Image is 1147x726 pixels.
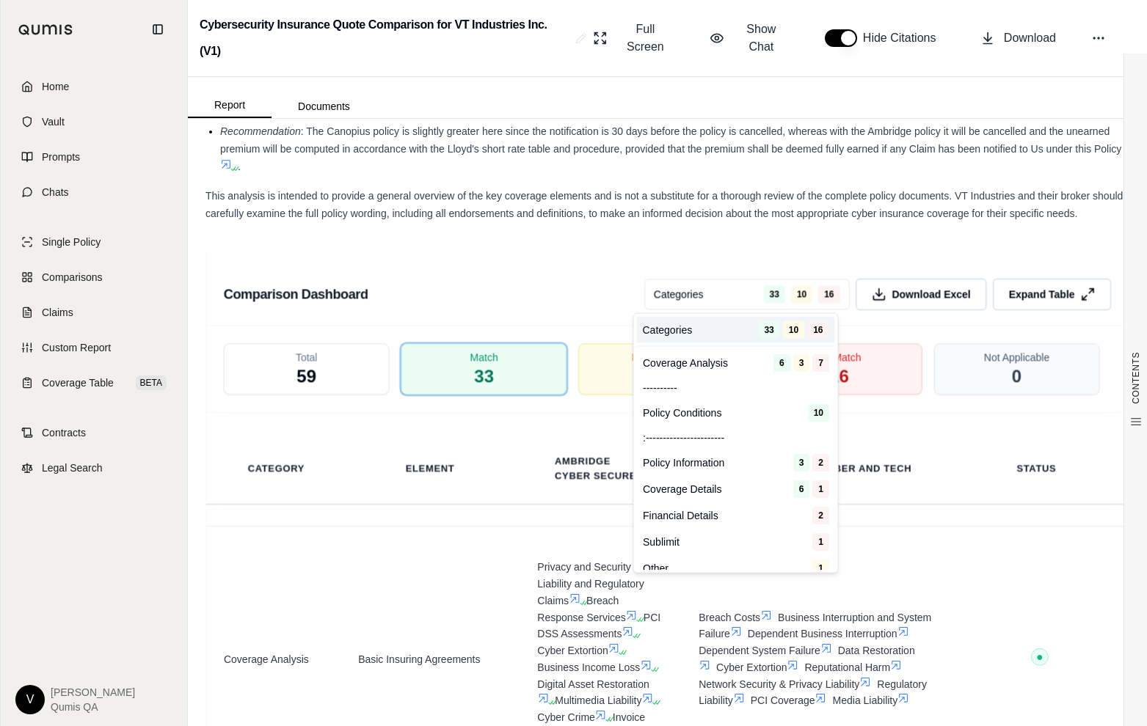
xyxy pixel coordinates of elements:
span: Download Excel [892,287,970,301]
div: V [15,685,45,714]
span: Recommendation [220,125,301,137]
span: Total [296,350,318,364]
span: Match [470,350,498,364]
span: Coverage Analysis [643,356,728,370]
span: Other [643,561,669,576]
span: . [238,161,241,172]
span: Financial Details [643,508,718,523]
span: 16 [807,321,829,339]
span: 3 [793,454,809,472]
span: Single Policy [42,235,101,249]
th: Status [999,452,1074,485]
button: Report [188,93,272,118]
span: Expand Table [1009,287,1075,301]
span: Qumis QA [51,700,135,714]
button: Documents [272,95,376,118]
span: Partial Match [632,350,692,364]
span: Breach Costs Business Interruption and System Failure Dependent Business Interruption Dependent S... [699,609,932,708]
a: Coverage Table [10,367,178,399]
span: 10 [783,321,804,339]
span: This analysis is intended to provide a general overview of the key coverage elements and is not a... [205,190,1123,219]
span: Comparisons [42,270,102,285]
span: 6 [793,480,809,498]
span: Show Chat [733,21,790,56]
span: 33 [474,364,494,388]
img: Qumis Logo [18,24,73,35]
a: Single Policy [10,226,178,258]
span: Policy Information [643,455,724,470]
span: Chats [42,185,69,199]
span: Hide Citations [863,29,945,47]
th: Canopius Digital Cyber and Tech [702,452,929,485]
span: Prompts [42,150,80,164]
span: 1 [812,533,829,551]
h2: Cybersecurity Insurance Quote Comparison for VT Industries Inc. (V1) [200,12,569,65]
button: Collapse sidebar [146,18,170,41]
span: Claims [42,305,73,320]
span: BETA [136,375,167,390]
a: Legal Search Engine [10,452,178,484]
th: Ambridge Cyber Secure [537,445,663,492]
span: ---------- [643,381,677,395]
span: Not Applicable [984,350,1049,364]
span: 10 [807,404,829,422]
span: 6 [773,354,790,372]
span: No Match [818,350,862,364]
span: 10 [791,285,812,303]
span: 16 [818,285,840,303]
span: [PERSON_NAME] [51,685,135,700]
a: Home [10,70,178,103]
span: : The Canopius policy is slightly greater here since the notification is 30 days before the polic... [220,125,1121,155]
span: CONTENTS [1130,352,1142,404]
span: Coverage Table [42,375,114,390]
span: 16 [829,364,849,388]
span: 1 [812,560,829,577]
th: Element [388,452,473,485]
span: :----------------------- [643,430,724,445]
span: ● [1035,650,1043,662]
span: Coverage Details [643,482,721,496]
a: Chat [10,176,178,208]
span: Vault [42,114,65,129]
span: 3 [793,354,809,372]
span: Custom Report [42,340,111,355]
span: 2 [812,454,829,472]
span: 1 [812,480,829,498]
th: Category [230,452,322,485]
span: Policy Conditions [643,406,721,420]
span: 33 [763,285,784,303]
a: Claim Coverage [10,296,178,329]
span: Legal Search [42,461,103,475]
span: Basic Insuring Agreements [358,650,502,667]
span: 59 [296,364,316,388]
a: Contract Analysis [10,417,178,449]
span: Download [1004,29,1056,47]
a: Documents Vault [10,106,178,138]
span: Contracts [42,425,86,440]
span: 0 [1012,364,1022,388]
a: Custom Report [10,331,178,364]
span: Sublimit [643,535,680,549]
span: Full Screen [616,21,675,56]
span: Coverage Analysis [224,650,323,667]
a: Prompt Library [10,141,178,173]
span: 2 [812,507,829,524]
h3: Comparison Dashboard [224,281,368,307]
span: Categories [654,287,704,301]
span: Categories [643,323,693,337]
span: Home [42,79,69,94]
span: 33 [758,321,779,339]
a: Policy Comparisons [10,261,178,293]
span: 7 [812,354,829,372]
